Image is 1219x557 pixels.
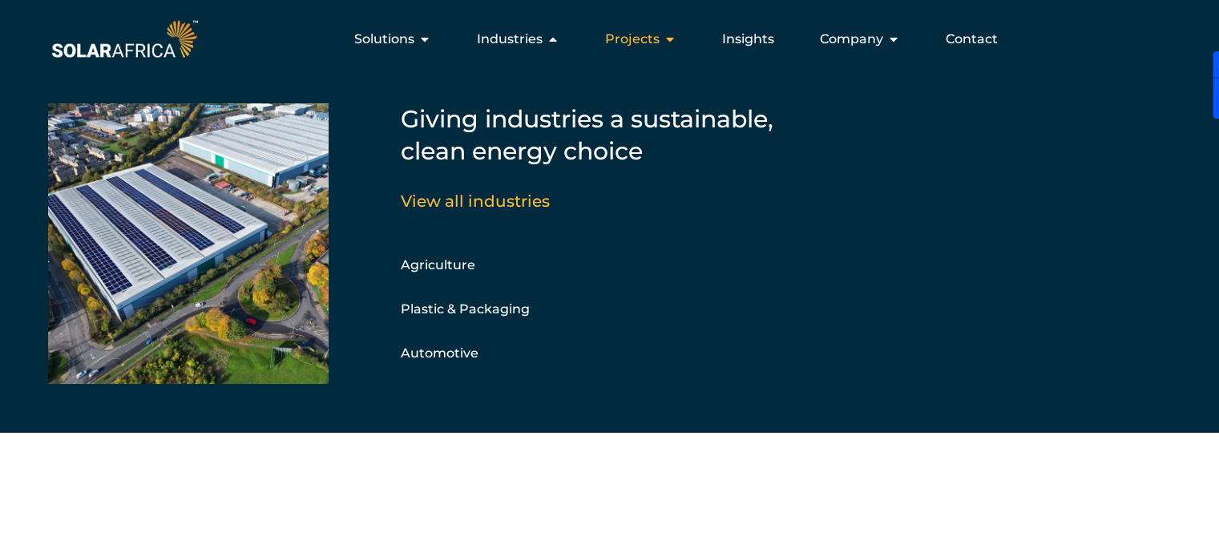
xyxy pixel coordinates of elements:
[47,458,1218,470] h5: SolarAfrica is proudly affiliated with
[477,30,543,49] span: Industries
[722,30,774,49] a: Insights
[401,257,475,272] a: Agriculture
[401,103,801,168] h5: Giving industries a sustainable, clean energy choice
[820,30,883,49] span: Company
[605,30,660,49] span: Projects
[401,301,530,317] a: Plastic & Packaging
[201,23,1011,55] nav: Menu
[946,30,998,49] a: Contact
[401,345,478,361] a: Automotive
[201,23,1011,55] div: Menu Toggle
[401,192,550,211] a: View all industries
[354,30,414,49] span: Solutions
